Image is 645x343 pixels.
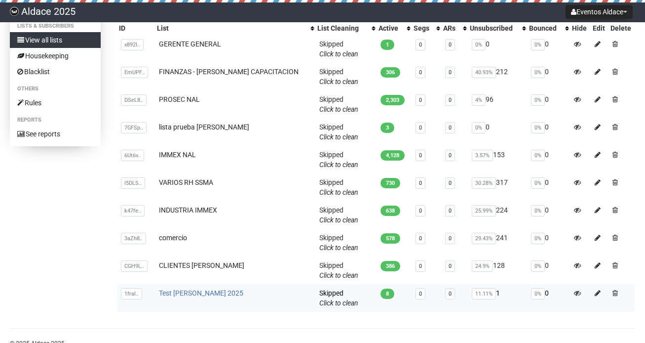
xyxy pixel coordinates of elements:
span: Skipped [319,68,358,86]
a: 0 [449,208,452,214]
span: 0% [531,39,545,50]
a: 0 [419,69,422,76]
span: 30.28% [472,177,496,189]
span: 386 [380,261,400,271]
td: 0 [527,118,570,146]
a: comercio [159,234,187,242]
td: 0 [468,118,528,146]
th: Edit: No sort applied, sorting is disabled [591,21,608,35]
a: 0 [449,42,452,48]
a: PROSEC NAL [159,95,200,103]
span: 578 [380,233,400,244]
th: ARs: No sort applied, activate to apply an ascending sort [441,21,467,35]
li: Others [10,83,101,95]
td: 241 [468,229,528,257]
span: x892I.. [121,39,144,50]
a: 0 [449,152,452,159]
th: Segs: No sort applied, activate to apply an ascending sort [412,21,442,35]
div: Delete [610,23,633,33]
a: Click to clean [319,133,358,141]
div: Hide [572,23,588,33]
a: Click to clean [319,78,358,86]
div: ARs [443,23,457,33]
span: 3aZh8.. [121,233,146,244]
a: 0 [449,235,452,242]
a: Click to clean [319,216,358,224]
span: 24.9% [472,260,493,272]
div: List Cleaning [317,23,367,33]
li: Reports [10,114,101,126]
span: Skipped [319,151,358,169]
a: VARIOS RH SSMA [159,178,213,186]
a: 0 [449,125,452,131]
td: 1 [468,284,528,312]
a: INDUSTRIA IMMEX [159,206,217,214]
span: l5DLS.. [121,177,145,189]
span: Skipped [319,178,358,196]
th: List: No sort applied, activate to apply an ascending sort [155,21,315,35]
span: Skipped [319,123,358,141]
td: 153 [468,146,528,173]
td: 0 [468,35,528,63]
span: 1fraI.. [121,288,142,300]
span: 1 [380,40,394,50]
td: 0 [527,146,570,173]
img: 292d548807fe66e78e37197400c5c4c8 [10,7,19,16]
a: Blacklist [10,64,101,80]
a: Rules [10,95,101,111]
th: Unsubscribed: No sort applied, activate to apply an ascending sort [468,21,528,35]
div: Bounced [529,23,560,33]
span: 0% [531,233,545,244]
a: IMMEX NAL [159,151,196,159]
span: 4% [472,94,486,106]
span: 0% [531,150,545,161]
span: 0% [472,122,486,133]
td: 212 [468,63,528,90]
a: 0 [419,208,422,214]
a: See reports [10,126,101,142]
th: ID: No sort applied, sorting is disabled [117,21,155,35]
div: ID [119,23,153,33]
a: 0 [449,180,452,186]
div: Unsubscribed [470,23,518,33]
span: Skipped [319,206,358,224]
span: EmUPF.. [121,67,148,78]
span: k47fe.. [121,205,145,216]
span: 0% [531,260,545,272]
a: 0 [449,291,452,297]
td: 128 [468,257,528,284]
li: Lists & subscribers [10,20,101,32]
span: 0% [531,288,545,300]
span: 730 [380,178,400,188]
span: 306 [380,67,400,78]
td: 0 [527,90,570,118]
span: 0% [531,177,545,189]
button: Eventos Aldace [566,5,633,19]
a: Housekeeping [10,48,101,64]
th: Bounced: No sort applied, activate to apply an ascending sort [527,21,570,35]
span: Skipped [319,95,358,113]
span: 3 [380,123,394,133]
span: Skipped [319,261,358,279]
a: Click to clean [319,188,358,196]
span: 0% [531,205,545,216]
span: 0% [472,39,486,50]
span: Skipped [319,234,358,252]
td: 0 [527,63,570,90]
div: Segs [414,23,432,33]
div: Active [379,23,402,33]
span: 0% [531,94,545,106]
a: 0 [419,152,422,159]
a: Click to clean [319,271,358,279]
a: 0 [449,263,452,269]
span: Skipped [319,40,358,58]
a: 0 [419,97,422,103]
div: Edit [593,23,607,33]
td: 0 [527,201,570,229]
td: 224 [468,201,528,229]
th: Active: No sort applied, activate to apply an ascending sort [377,21,412,35]
span: 0% [531,67,545,78]
span: Skipped [319,289,358,307]
th: Hide: No sort applied, sorting is disabled [570,21,590,35]
span: 25.99% [472,205,496,216]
